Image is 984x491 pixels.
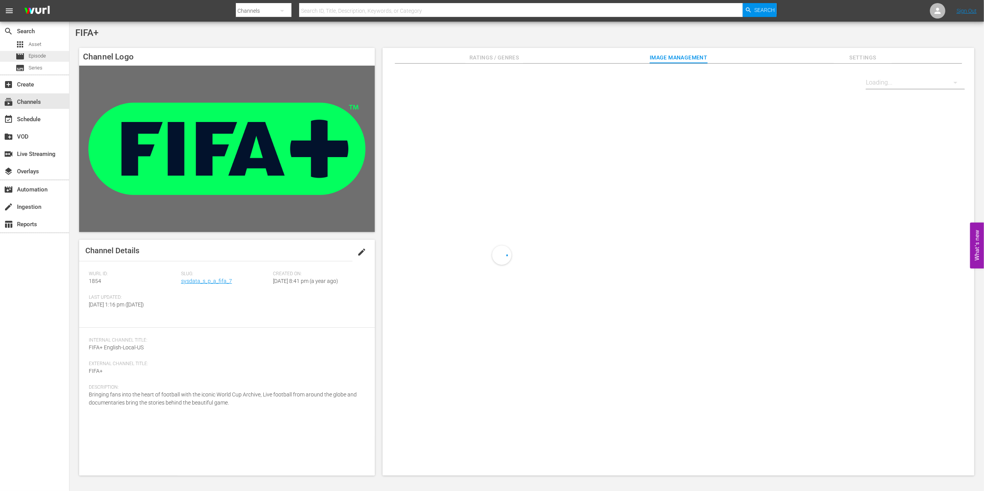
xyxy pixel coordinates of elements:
[4,167,13,176] span: Overlays
[754,3,775,17] span: Search
[89,301,144,308] span: [DATE] 1:16 pm ([DATE])
[273,278,339,284] span: [DATE] 8:41 pm (a year ago)
[4,149,13,159] span: Live Streaming
[79,48,375,66] h4: Channel Logo
[4,185,13,194] span: Automation
[970,223,984,269] button: Open Feedback Widget
[4,27,13,36] span: Search
[834,53,892,63] span: Settings
[4,220,13,229] span: Reports
[89,391,357,406] span: Bringing fans into the heart of football with the iconic World Cup Archive, Live football from ar...
[273,271,362,277] span: Created On:
[465,53,523,63] span: Ratings / Genres
[15,63,25,73] span: subtitles
[650,53,708,63] span: Image Management
[4,115,13,124] span: Schedule
[89,344,144,350] span: FIFA+ English-Local-US
[79,66,375,232] img: FIFA+
[75,27,98,38] span: FIFA+
[181,278,232,284] a: sysdata_s_p_a_fifa_7
[29,64,42,72] span: Series
[181,271,269,277] span: Slug:
[5,6,14,15] span: menu
[89,368,103,374] span: FIFA+
[357,247,366,257] span: edit
[4,97,13,107] span: Channels
[89,337,361,344] span: Internal Channel Title:
[4,80,13,89] span: Create
[743,3,777,17] button: Search
[4,132,13,141] span: VOD
[15,52,25,61] span: Episode
[15,40,25,49] span: Asset
[29,41,41,48] span: Asset
[89,271,177,277] span: Wurl ID:
[89,295,177,301] span: Last Updated:
[29,52,46,60] span: Episode
[352,243,371,261] button: edit
[4,202,13,212] span: Ingestion
[85,246,139,255] span: Channel Details
[19,2,56,20] img: ans4CAIJ8jUAAAAAAAAAAAAAAAAAAAAAAAAgQb4GAAAAAAAAAAAAAAAAAAAAAAAAJMjXAAAAAAAAAAAAAAAAAAAAAAAAgAT5G...
[89,361,361,367] span: External Channel Title:
[957,8,977,14] a: Sign Out
[89,278,101,284] span: 1854
[89,384,361,391] span: Description:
